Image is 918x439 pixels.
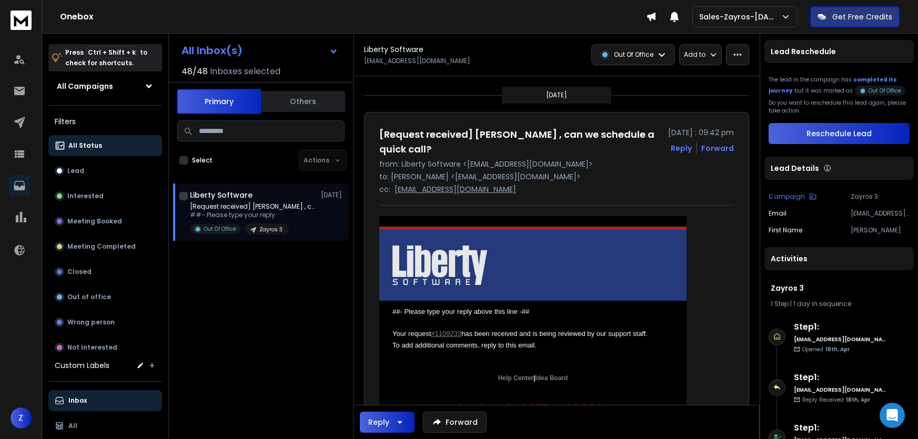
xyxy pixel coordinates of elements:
[769,99,910,115] p: Do you want to reschedule this lead again, please take action.
[48,160,162,181] button: Lead
[67,343,117,352] p: Not Interested
[769,192,816,201] button: Campaign
[771,283,907,293] h1: Zayros 3
[11,407,32,428] button: Z
[771,299,789,308] span: 1 Step
[392,372,673,384] div: |
[48,186,162,207] button: Interested
[190,211,316,219] p: ##- Please type your reply
[48,287,162,308] button: Out of office
[321,191,345,199] p: [DATE]
[880,403,905,428] div: Open Intercom Messenger
[794,422,886,434] h6: Step 1 :
[851,226,910,234] p: [PERSON_NAME]
[259,226,283,233] p: Zayros 3
[67,242,136,251] p: Meeting Completed
[851,192,910,201] p: Zayros 3
[190,190,253,200] h1: Liberty Software
[68,396,87,405] p: Inbox
[771,300,907,308] div: |
[67,268,92,276] p: Closed
[392,340,673,351] p: To add additional comments, reply to this email.
[771,46,836,57] p: Lead Reschedule
[67,217,122,226] p: Meeting Booked
[802,396,870,404] p: Reply Received
[68,422,77,430] p: All
[55,360,109,371] h3: Custom Labels
[364,57,470,65] p: [EMAIL_ADDRESS][DOMAIN_NAME]
[546,91,567,99] p: [DATE]
[48,211,162,232] button: Meeting Booked
[48,390,162,411] button: Inbox
[392,328,673,340] p: Your request has been received and is being reviewed by our support staff.
[360,412,415,433] button: Reply
[379,127,662,157] h1: [Request received] [PERSON_NAME] , can we schedule a quick call?
[67,167,84,175] p: Lead
[65,47,147,68] p: Press to check for shortcuts.
[379,171,734,182] p: to: [PERSON_NAME] <[EMAIL_ADDRESS][DOMAIN_NAME]>
[699,12,781,22] p: Sales-Zayros-[DATE]
[48,312,162,333] button: Wrong person
[379,159,734,169] p: from: Liberty Software <[EMAIL_ADDRESS][DOMAIN_NAME]>
[48,114,162,129] h3: Filters
[48,261,162,282] button: Closed
[48,337,162,358] button: Not Interested
[379,184,390,195] p: cc:
[181,45,243,56] h1: All Inbox(s)
[67,318,115,326] p: Wrong person
[769,192,805,201] p: Campaign
[190,202,316,211] p: [Request received] [PERSON_NAME] , can
[535,374,568,382] a: Idea Board
[177,89,261,114] button: Primary
[793,299,851,308] span: 1 day in sequence
[431,330,461,338] a: #1109233
[67,293,111,301] p: Out of office
[825,345,850,353] span: 19th, Apr
[794,335,886,343] h6: [EMAIL_ADDRESS][DOMAIN_NAME]
[810,6,900,27] button: Get Free Credits
[769,76,910,95] div: The lead in the campaign has but it was marked as .
[869,87,901,95] p: Out Of Office
[392,306,673,318] div: ##- Please type your reply above this line -##
[794,321,886,333] h6: Step 1 :
[57,81,113,91] h1: All Campaigns
[832,12,892,22] p: Get Free Credits
[368,417,389,427] div: Reply
[364,44,423,55] h1: Liberty Software
[192,156,213,165] label: Select
[210,65,280,78] h3: Inboxes selected
[60,11,646,23] h1: Onebox
[769,209,786,218] p: Email
[181,65,208,78] span: 48 / 48
[794,386,886,394] h6: [EMAIL_ADDRESS][DOMAIN_NAME]
[11,11,32,30] img: logo
[769,226,802,234] p: First Name
[498,374,533,382] a: Help Center
[802,345,850,353] p: Opened
[48,415,162,436] button: All
[614,50,653,59] p: Out Of Office
[851,209,910,218] p: [EMAIL_ADDRESS][DOMAIN_NAME]
[701,143,734,154] div: Forward
[764,247,914,270] div: Activities
[771,163,819,173] p: Lead Details
[48,135,162,156] button: All Status
[671,143,692,154] button: Reply
[173,40,347,61] button: All Inbox(s)
[395,184,516,195] p: [EMAIL_ADDRESS][DOMAIN_NAME]
[204,225,236,233] p: Out Of Office
[423,412,487,433] button: Forward
[794,371,886,384] h6: Step 1 :
[67,192,104,200] p: Interested
[48,76,162,97] button: All Campaigns
[48,236,162,257] button: Meeting Completed
[86,46,137,58] span: Ctrl + Shift + k
[261,90,345,113] button: Others
[68,141,102,150] p: All Status
[846,396,870,404] span: 18th, Apr
[668,127,734,138] p: [DATE] : 09:42 pm
[769,123,910,144] button: Reschedule Lead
